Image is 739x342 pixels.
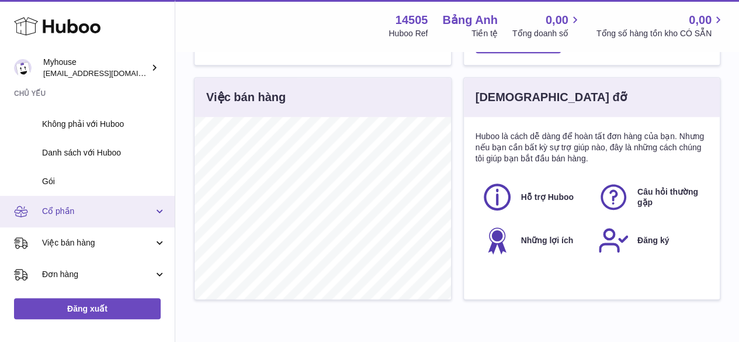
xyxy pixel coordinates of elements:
a: Những lợi ích [481,224,586,256]
font: Đăng ký [637,236,669,245]
font: Đăng xuất [67,304,107,313]
a: Câu hỏi thường gặp [598,181,702,213]
font: Gói [42,177,55,186]
font: Huboo Ref [388,29,428,38]
font: Tổng doanh số [512,29,568,38]
font: Tiền tệ [471,29,498,38]
font: Chủ yếu [14,89,46,98]
font: [DEMOGRAPHIC_DATA] đỡ [476,91,627,103]
font: 0,00 [546,13,568,26]
font: Cổ phần [42,206,74,216]
font: Myhouse [43,57,77,67]
font: Danh sách với Huboo [42,148,121,157]
font: Bảng Anh [442,13,498,26]
a: 0,00 Tổng doanh số [512,12,582,39]
font: Những lợi ích [521,236,574,245]
font: Việc bán hàng [42,238,95,247]
a: 0,00 Tổng số hàng tồn kho CÓ SẴN [596,12,725,39]
font: Huboo là cách dễ dàng để hoàn tất đơn hàng của bạn. Nhưng nếu bạn cần bất kỳ sự trợ giúp nào, đây... [476,132,704,163]
font: Đơn hàng [42,270,78,279]
img: phandiemphuc2018@gmail.com [14,59,32,77]
font: 0,00 [689,13,712,26]
font: [EMAIL_ADDRESS][DOMAIN_NAME] [43,68,172,78]
font: Câu hỏi thường gặp [637,187,698,208]
font: Việc bán hàng [206,91,286,103]
font: Hỗ trợ Huboo [521,192,574,202]
font: Tổng số hàng tồn kho CÓ SẴN [596,29,712,38]
a: Đăng ký [598,224,702,256]
font: 14505 [395,13,428,26]
a: Hỗ trợ Huboo [481,181,586,213]
a: Đăng xuất [14,298,161,319]
font: Không phải với Huboo [42,119,124,129]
